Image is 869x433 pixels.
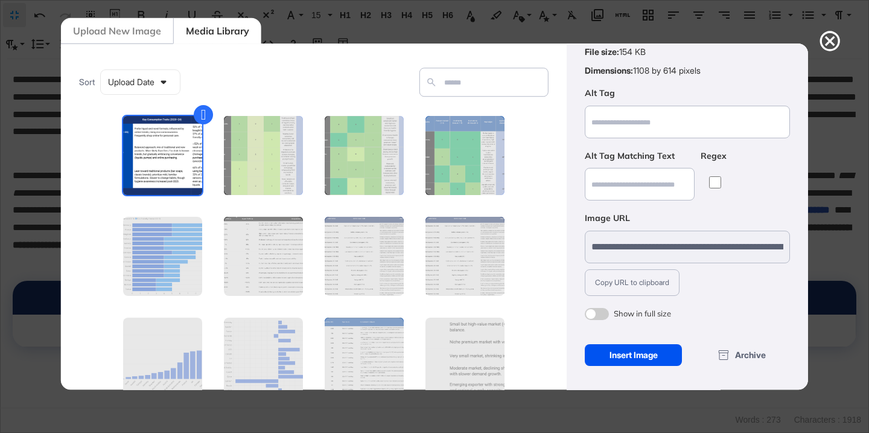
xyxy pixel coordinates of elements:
[585,65,633,75] strong: Dimensions:
[701,150,730,162] label: Regex
[585,66,790,75] li: 1108 by 614 pixels
[585,344,682,366] div: Insert Image
[585,213,790,225] label: Image URL
[585,88,790,100] label: Alt Tag
[61,18,173,43] div: Upload New Image
[101,70,180,94] div: Upload Date
[694,344,791,366] div: Archive
[585,47,619,57] strong: File size:
[585,47,790,57] li: 154 KB
[79,75,95,88] span: Sort
[173,18,261,43] div: Media Library
[585,269,680,296] button: Copy URL to clipboard
[585,150,695,162] label: Alt Tag Matching Text
[614,308,671,320] div: Show in full size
